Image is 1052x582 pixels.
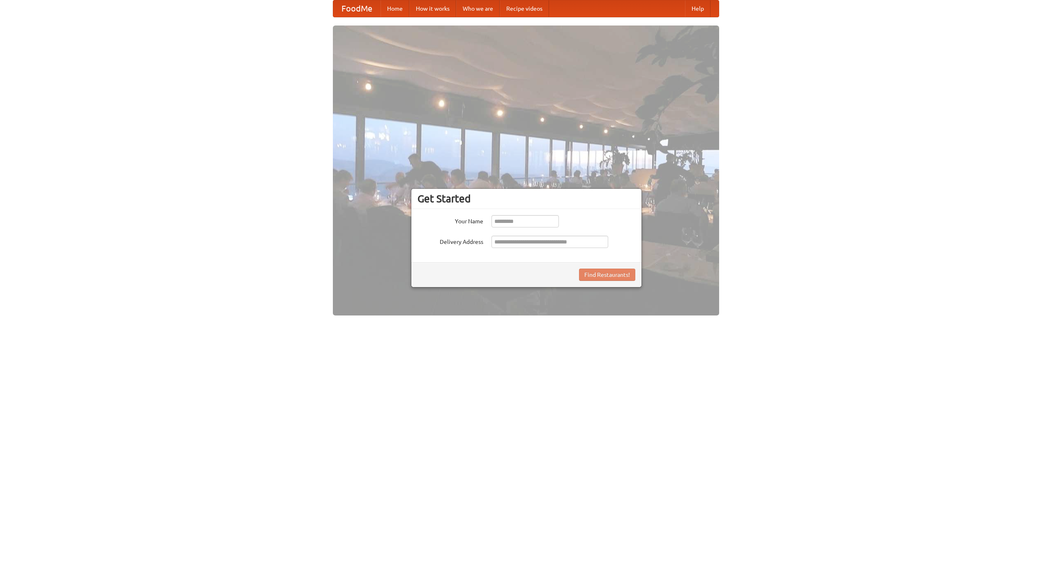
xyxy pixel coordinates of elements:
a: FoodMe [333,0,381,17]
a: Home [381,0,409,17]
a: How it works [409,0,456,17]
label: Your Name [418,215,483,225]
label: Delivery Address [418,236,483,246]
a: Recipe videos [500,0,549,17]
a: Who we are [456,0,500,17]
button: Find Restaurants! [579,269,635,281]
h3: Get Started [418,192,635,205]
a: Help [685,0,711,17]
